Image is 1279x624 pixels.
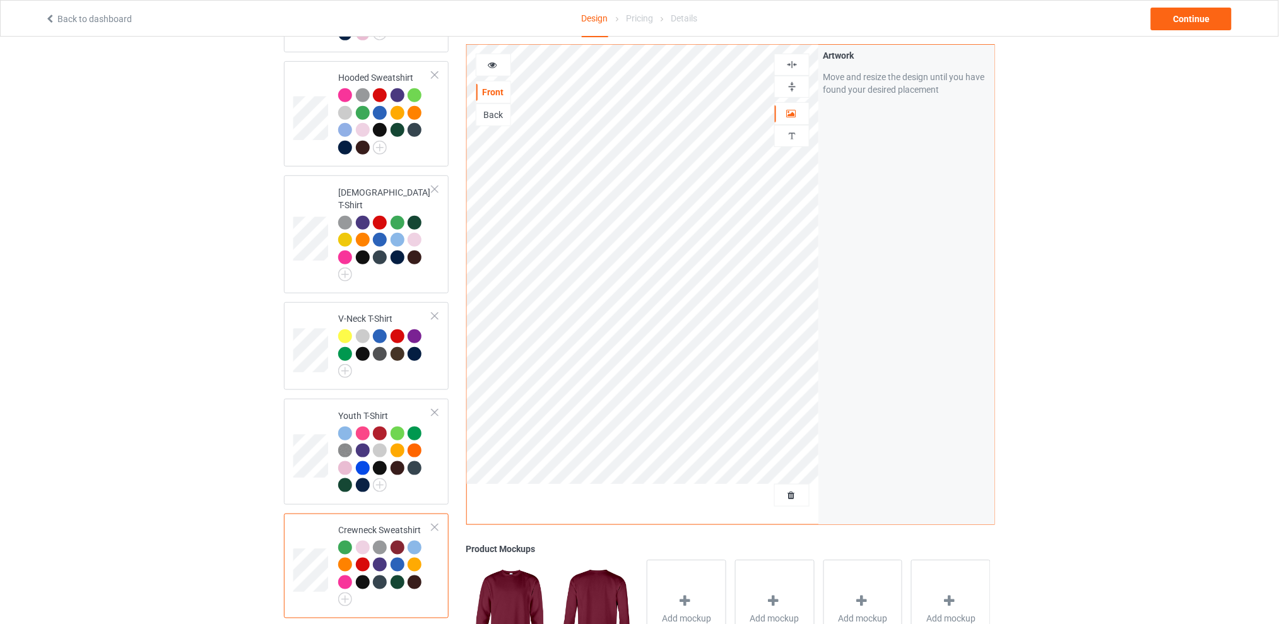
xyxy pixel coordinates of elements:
div: Hooded Sweatshirt [338,71,432,153]
img: svg%3E%0A [786,130,798,142]
img: svg%3E%0A [786,59,798,71]
div: Move and resize the design until you have found your desired placement [823,71,990,96]
img: svg+xml;base64,PD94bWwgdmVyc2lvbj0iMS4wIiBlbmNvZGluZz0iVVRGLTgiPz4KPHN2ZyB3aWR0aD0iMjJweCIgaGVpZ2... [338,364,352,378]
div: Artwork [823,49,990,62]
img: svg+xml;base64,PD94bWwgdmVyc2lvbj0iMS4wIiBlbmNvZGluZz0iVVRGLTgiPz4KPHN2ZyB3aWR0aD0iMjJweCIgaGVpZ2... [338,268,352,281]
div: Back [476,109,510,121]
img: svg+xml;base64,PD94bWwgdmVyc2lvbj0iMS4wIiBlbmNvZGluZz0iVVRGLTgiPz4KPHN2ZyB3aWR0aD0iMjJweCIgaGVpZ2... [373,478,387,492]
img: svg%3E%0A [786,81,798,93]
div: Product Mockups [466,543,995,555]
div: V-Neck T-Shirt [284,302,449,390]
div: Crewneck Sweatshirt [338,524,432,603]
a: Back to dashboard [45,14,132,24]
div: Pricing [626,1,653,36]
div: Youth T-Shirt [284,399,449,504]
div: [DEMOGRAPHIC_DATA] T-Shirt [338,186,432,278]
div: Hooded Sweatshirt [284,61,449,167]
img: svg+xml;base64,PD94bWwgdmVyc2lvbj0iMS4wIiBlbmNvZGluZz0iVVRGLTgiPz4KPHN2ZyB3aWR0aD0iMjJweCIgaGVpZ2... [338,592,352,606]
img: heather_texture.png [338,444,352,457]
div: Front [476,86,510,98]
img: svg+xml;base64,PD94bWwgdmVyc2lvbj0iMS4wIiBlbmNvZGluZz0iVVRGLTgiPz4KPHN2ZyB3aWR0aD0iMjJweCIgaGVpZ2... [373,141,387,155]
div: Design [582,1,608,37]
div: Details [671,1,697,36]
div: V-Neck T-Shirt [338,312,432,374]
div: [DEMOGRAPHIC_DATA] T-Shirt [284,175,449,293]
div: Crewneck Sweatshirt [284,514,449,619]
div: Youth T-Shirt [338,409,432,492]
div: Continue [1151,8,1232,30]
